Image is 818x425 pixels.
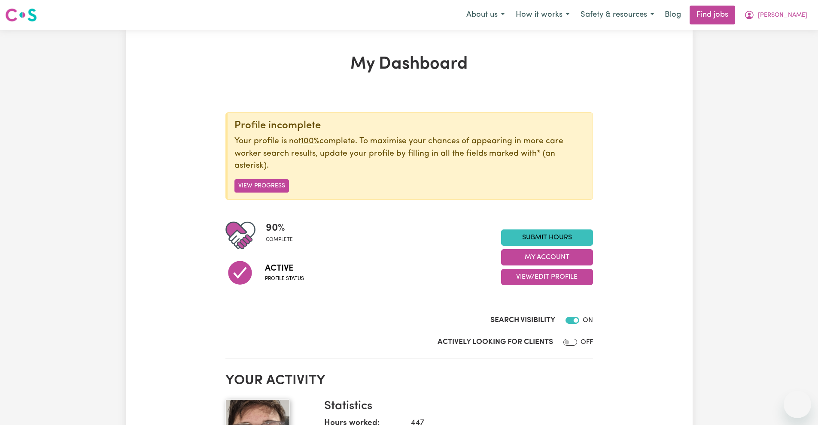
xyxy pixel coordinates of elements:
[265,262,304,275] span: Active
[5,5,37,25] a: Careseekers logo
[438,337,553,348] label: Actively Looking for Clients
[739,6,813,24] button: My Account
[266,220,300,250] div: Profile completeness: 90%
[575,6,660,24] button: Safety & resources
[461,6,510,24] button: About us
[690,6,735,24] a: Find jobs
[225,54,593,75] h1: My Dashboard
[266,220,293,236] span: 90 %
[301,137,319,145] u: 100%
[266,236,293,244] span: complete
[501,229,593,246] a: Submit Hours
[501,269,593,285] button: View/Edit Profile
[5,7,37,23] img: Careseekers logo
[234,179,289,193] button: View Progress
[583,317,593,324] span: ON
[784,391,811,418] iframe: Button to launch messaging window
[265,275,304,283] span: Profile status
[581,339,593,346] span: OFF
[490,315,555,326] label: Search Visibility
[234,136,586,172] p: Your profile is not complete. To maximise your chances of appearing in more care worker search re...
[225,373,593,389] h2: Your activity
[234,120,586,132] div: Profile incomplete
[758,11,807,20] span: [PERSON_NAME]
[324,399,586,414] h3: Statistics
[510,6,575,24] button: How it works
[660,6,686,24] a: Blog
[501,249,593,265] button: My Account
